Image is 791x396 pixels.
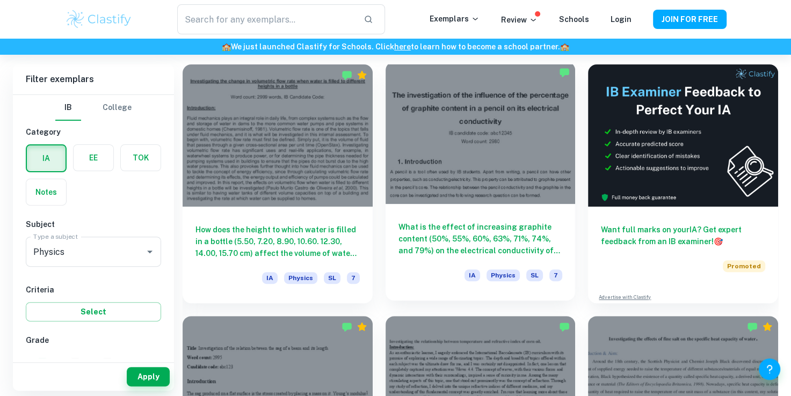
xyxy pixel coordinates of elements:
[560,42,569,51] span: 🏫
[65,9,133,30] img: Clastify logo
[55,95,132,121] div: Filter type choice
[501,14,538,26] p: Review
[27,145,66,171] button: IA
[762,321,773,332] div: Premium
[26,179,66,205] button: Notes
[394,42,411,51] a: here
[55,95,81,121] button: IB
[13,64,174,94] h6: Filter exemplars
[33,232,78,241] label: Type a subject
[357,70,367,80] div: Premium
[74,145,113,171] button: EE
[747,321,758,332] img: Marked
[357,321,367,332] div: Premium
[142,244,157,259] button: Open
[759,358,780,380] button: Help and Feedback
[347,272,360,284] span: 7
[26,302,161,321] button: Select
[121,145,161,171] button: TOK
[26,126,161,138] h6: Category
[526,269,543,281] span: SL
[342,70,352,80] img: Marked
[559,67,570,78] img: Marked
[177,4,354,34] input: Search for any exemplars...
[599,294,651,301] a: Advertise with Clastify
[386,64,576,303] a: What is the effect of increasing graphite content (50%, 55%, 60%, 63%, 71%, 74%, and 79%) on the ...
[118,357,123,369] span: 5
[714,237,723,246] span: 🎯
[465,269,480,281] span: IA
[723,260,765,272] span: Promoted
[2,41,789,53] h6: We just launched Clastify for Schools. Click to learn how to become a school partner.
[342,321,352,332] img: Marked
[398,221,563,256] h6: What is the effect of increasing graphite content (50%, 55%, 60%, 63%, 71%, 74%, and 79%) on the ...
[127,367,170,386] button: Apply
[222,42,231,51] span: 🏫
[588,64,778,207] img: Thumbnail
[549,269,562,281] span: 7
[53,357,58,369] span: 7
[559,15,589,24] a: Schools
[653,10,727,29] button: JOIN FOR FREE
[430,13,480,25] p: Exemplars
[284,272,317,284] span: Physics
[324,272,340,284] span: SL
[26,284,161,296] h6: Criteria
[611,15,632,24] a: Login
[26,334,161,346] h6: Grade
[26,218,161,230] h6: Subject
[601,224,765,247] h6: Want full marks on your IA ? Get expert feedback from an IB examiner!
[86,357,91,369] span: 6
[559,321,570,332] img: Marked
[487,269,520,281] span: Physics
[183,64,373,303] a: How does the height to which water is filled in a bottle (5.50, 7.20, 8.90, 10.60. 12.30, 14.00, ...
[262,272,278,284] span: IA
[195,224,360,259] h6: How does the height to which water is filled in a bottle (5.50, 7.20, 8.90, 10.60. 12.30, 14.00, ...
[103,95,132,121] button: College
[588,64,778,303] a: Want full marks on yourIA? Get expert feedback from an IB examiner!PromotedAdvertise with Clastify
